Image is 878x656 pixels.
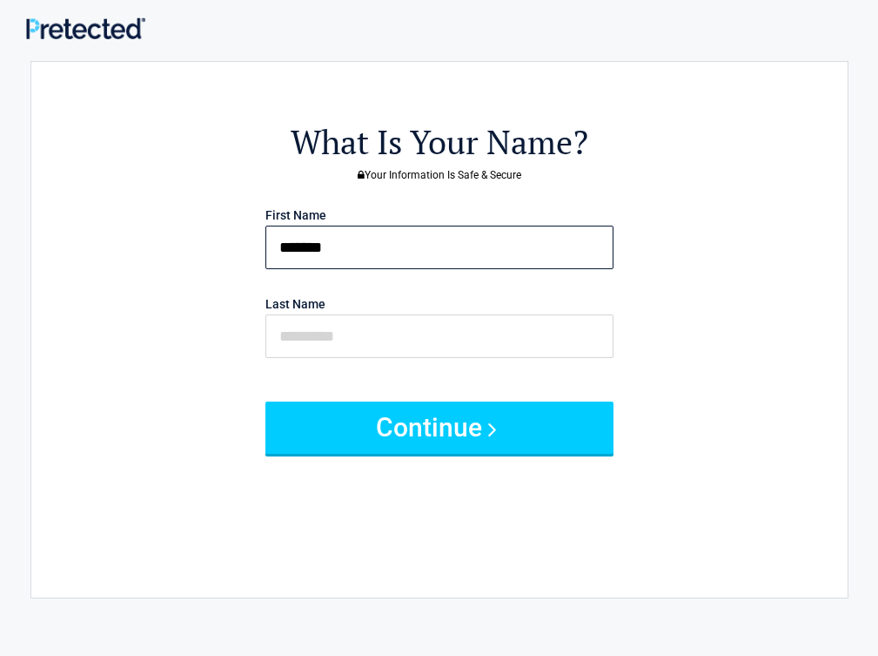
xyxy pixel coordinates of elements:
h3: Your Information Is Safe & Secure [127,170,752,180]
label: First Name [265,209,326,221]
button: Continue [265,402,613,454]
img: Main Logo [26,17,145,39]
label: Last Name [265,298,325,310]
h2: What Is Your Name? [127,120,752,165]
